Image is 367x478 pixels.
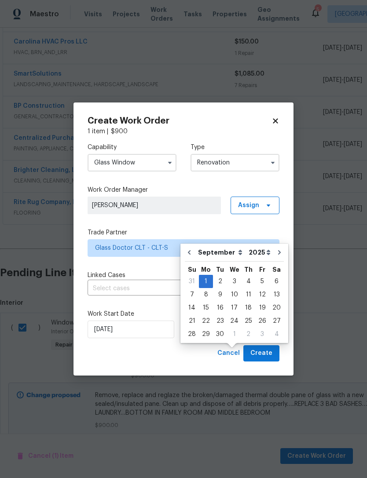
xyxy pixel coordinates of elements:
span: Create [250,348,272,359]
div: Mon Sep 08 2025 [199,288,213,301]
div: Mon Sep 22 2025 [199,314,213,328]
div: Wed Oct 01 2025 [227,328,242,341]
div: Mon Sep 29 2025 [199,328,213,341]
button: Cancel [214,345,243,361]
div: Sun Sep 21 2025 [185,314,199,328]
div: 14 [185,302,199,314]
div: Wed Sep 10 2025 [227,288,242,301]
label: Work Order Manager [88,186,279,194]
div: 12 [255,288,269,301]
div: 19 [255,302,269,314]
select: Year [246,246,273,259]
div: Sun Sep 07 2025 [185,288,199,301]
abbr: Thursday [244,266,253,273]
abbr: Saturday [272,266,281,273]
div: Thu Sep 25 2025 [242,314,255,328]
button: Go to previous month [183,244,196,261]
div: 24 [227,315,242,327]
div: Sat Sep 27 2025 [269,314,284,328]
div: Tue Sep 23 2025 [213,314,227,328]
div: Mon Sep 01 2025 [199,275,213,288]
div: 13 [269,288,284,301]
span: $ 900 [111,128,128,135]
input: Select... [88,154,176,171]
div: Sat Oct 04 2025 [269,328,284,341]
div: 29 [199,328,213,340]
div: Tue Sep 16 2025 [213,301,227,314]
span: Linked Cases [88,271,125,280]
label: Capability [88,143,176,152]
div: Sat Sep 20 2025 [269,301,284,314]
div: 5 [255,275,269,288]
button: Go to next month [273,244,286,261]
button: Create [243,345,279,361]
div: Sat Sep 06 2025 [269,275,284,288]
div: 25 [242,315,255,327]
div: 2 [213,275,227,288]
div: 10 [227,288,242,301]
button: Show options [165,157,175,168]
abbr: Monday [201,266,211,273]
div: 17 [227,302,242,314]
div: Wed Sep 17 2025 [227,301,242,314]
div: 20 [269,302,284,314]
div: 1 [199,275,213,288]
div: Thu Sep 04 2025 [242,275,255,288]
div: 3 [255,328,269,340]
label: Work Start Date [88,310,176,318]
div: Wed Sep 03 2025 [227,275,242,288]
abbr: Wednesday [230,266,239,273]
div: Tue Sep 30 2025 [213,328,227,341]
input: Select... [191,154,279,171]
div: 1 item | [88,127,279,136]
input: Select cases [88,282,255,296]
div: Thu Sep 11 2025 [242,288,255,301]
div: Fri Sep 26 2025 [255,314,269,328]
span: [PERSON_NAME] [92,201,217,210]
label: Type [191,143,279,152]
span: Cancel [217,348,240,359]
span: Glass Doctor CLT - CLT-S [95,244,259,252]
div: 18 [242,302,255,314]
div: 3 [227,275,242,288]
div: 8 [199,288,213,301]
div: Mon Sep 15 2025 [199,301,213,314]
div: 4 [269,328,284,340]
label: Trade Partner [88,228,279,237]
div: Sun Sep 28 2025 [185,328,199,341]
div: Tue Sep 09 2025 [213,288,227,301]
div: Fri Sep 12 2025 [255,288,269,301]
div: Wed Sep 24 2025 [227,314,242,328]
div: 9 [213,288,227,301]
div: Sat Sep 13 2025 [269,288,284,301]
div: 26 [255,315,269,327]
div: 27 [269,315,284,327]
div: 21 [185,315,199,327]
div: 2 [242,328,255,340]
div: 31 [185,275,199,288]
div: 6 [269,275,284,288]
button: Show options [268,157,278,168]
div: Fri Sep 05 2025 [255,275,269,288]
h2: Create Work Order [88,117,272,125]
div: Tue Sep 02 2025 [213,275,227,288]
div: 15 [199,302,213,314]
div: 7 [185,288,199,301]
div: 1 [227,328,242,340]
div: Fri Oct 03 2025 [255,328,269,341]
select: Month [196,246,246,259]
div: 28 [185,328,199,340]
abbr: Sunday [188,266,196,273]
div: 30 [213,328,227,340]
div: Thu Sep 18 2025 [242,301,255,314]
abbr: Tuesday [216,266,224,273]
div: Thu Oct 02 2025 [242,328,255,341]
abbr: Friday [259,266,265,273]
span: Assign [238,201,259,210]
div: 16 [213,302,227,314]
div: Fri Sep 19 2025 [255,301,269,314]
input: M/D/YYYY [88,321,174,338]
div: 22 [199,315,213,327]
div: 4 [242,275,255,288]
div: Sun Sep 14 2025 [185,301,199,314]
